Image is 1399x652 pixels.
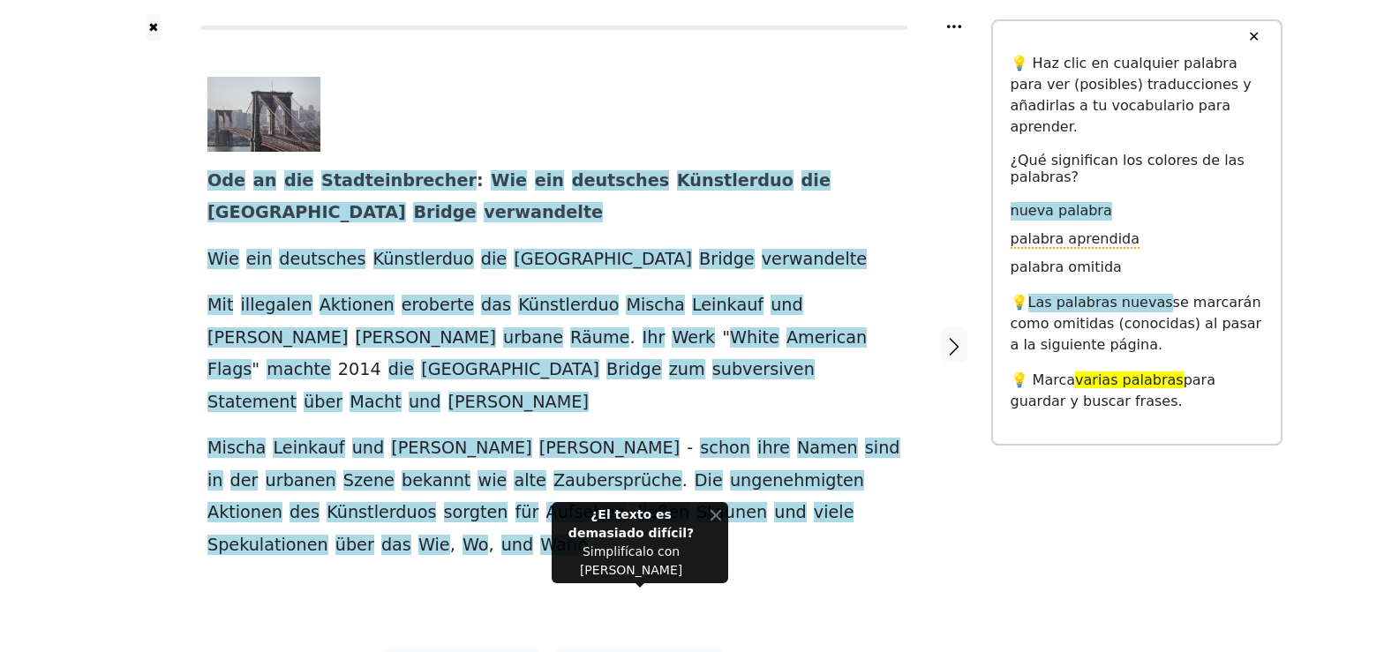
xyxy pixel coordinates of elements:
span: die [284,170,313,192]
span: palabra omitida [1011,259,1122,277]
span: Künstlerduo [373,249,474,271]
span: Zaubersprüche [553,470,682,492]
span: und [501,535,534,557]
span: - [687,438,693,460]
span: alte [514,470,545,492]
span: ungenehmigten [730,470,864,492]
span: Wann [540,535,588,557]
span: " [252,359,259,381]
span: ihre [757,438,790,460]
span: " [722,327,730,349]
span: sind [865,438,900,460]
span: urbane [503,327,563,349]
span: und [352,438,385,460]
span: und [409,392,441,414]
span: Künstlerduo [677,170,794,192]
span: [GEOGRAPHIC_DATA] [514,249,692,271]
span: nueva palabra [1011,202,1112,221]
span: . [682,470,688,492]
span: Wie [418,535,450,557]
span: Künstlerduos [327,502,436,524]
span: die [801,170,831,192]
span: Leinkauf [692,295,763,317]
span: ein [535,170,564,192]
span: urbanen [266,470,336,492]
span: Wie [491,170,527,192]
span: schon [700,438,750,460]
span: Stadteinbrecher [321,170,477,192]
span: des [290,502,320,524]
span: Aufsehen [546,502,626,524]
span: Mischa [207,438,266,460]
span: illegalen [241,295,312,317]
span: Bridge [606,359,662,381]
span: an [253,170,277,192]
span: Ihr [643,327,666,349]
span: subversiven [712,359,815,381]
span: für [515,502,539,524]
span: Bridge [699,249,755,271]
span: Aktionen [207,502,282,524]
span: Bridge [413,202,476,224]
span: Mischa [626,295,684,317]
span: viele [814,502,854,524]
span: , [450,535,455,557]
span: [GEOGRAPHIC_DATA] [421,359,599,381]
span: [PERSON_NAME] [391,438,531,460]
span: deutsches [572,170,669,192]
span: : [477,170,484,192]
span: [PERSON_NAME] [207,327,348,349]
span: American [786,327,867,349]
span: deutsches [279,249,365,271]
span: White [730,327,779,349]
span: , [488,535,493,557]
span: die [388,359,414,381]
span: Die [695,470,723,492]
span: Flags [207,359,252,381]
span: [PERSON_NAME] [356,327,496,349]
span: eroberte [402,295,474,317]
span: Künstlerduo [518,295,619,317]
span: Szene [343,470,395,492]
span: 2014 [338,359,381,381]
span: der [230,470,259,492]
button: ✖ [146,14,161,41]
span: Aktionen [320,295,395,317]
span: bekannt [402,470,470,492]
span: Las palabras nuevas [1028,294,1173,312]
strong: ¿El texto es demasiado difícil? [568,507,694,540]
span: Staunen [696,502,767,524]
img: White_American_Flags_Motiv02_L.jpg [207,77,320,152]
span: Wie [207,249,239,271]
span: über [304,392,342,414]
span: sorgten [444,502,508,524]
span: Räume [570,327,629,349]
span: Wo [463,535,489,557]
span: [PERSON_NAME] [448,392,589,414]
span: Spekulationen [207,535,328,557]
span: und [771,295,803,317]
span: machte [267,359,331,381]
span: wie [478,470,507,492]
button: ✕ [1237,21,1270,53]
h6: ¿Qué significan los colores de las palabras? [1011,152,1263,185]
span: das [481,295,511,317]
span: über [335,535,374,557]
span: zum [669,359,705,381]
div: Simplifícalo con [PERSON_NAME] [559,506,703,580]
span: palabra aprendida [1011,230,1140,249]
span: verwandelte [762,249,867,271]
span: Macht [350,392,402,414]
button: Close [711,506,721,524]
span: Mit [207,295,233,317]
span: . [629,327,635,349]
span: [PERSON_NAME] [539,438,680,460]
span: verwandelte [484,202,603,224]
span: varias palabras [1075,371,1184,388]
p: 💡 Haz clic en cualquier palabra para ver (posibles) traducciones y añadirlas a tu vocabulario par... [1011,53,1263,138]
span: und [774,502,807,524]
p: 💡 se marcarán como omitidas (conocidas) al pasar a la siguiente página. [1011,292,1263,356]
span: in [207,470,223,492]
span: ein [246,249,272,271]
span: [GEOGRAPHIC_DATA] [207,202,406,224]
